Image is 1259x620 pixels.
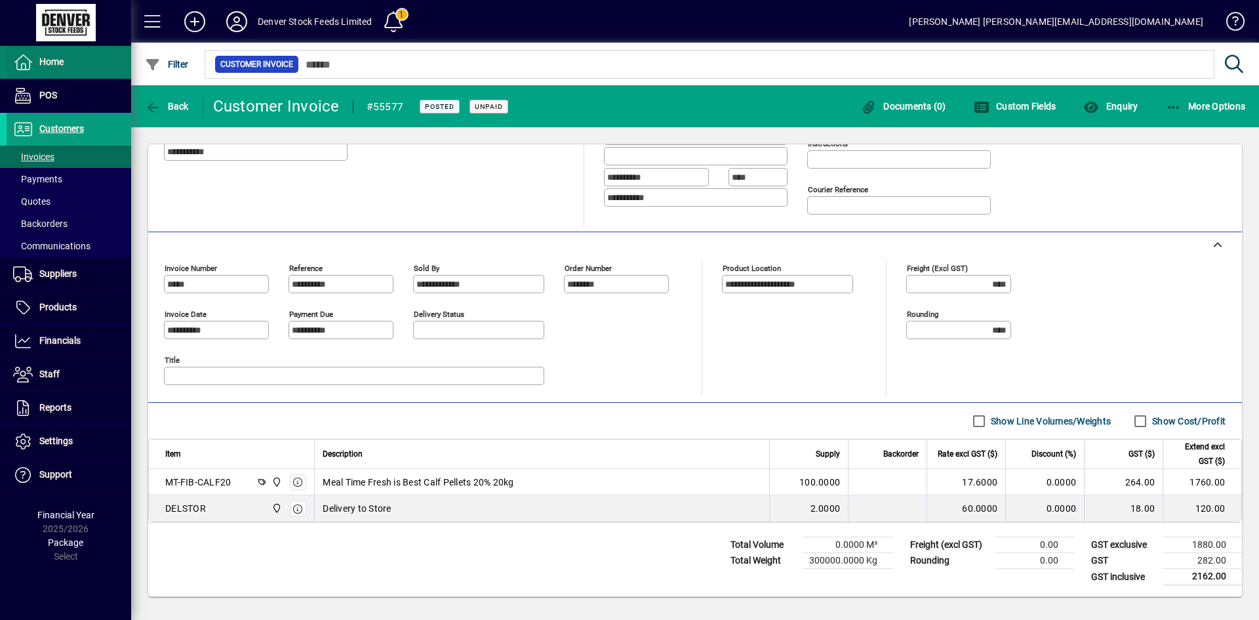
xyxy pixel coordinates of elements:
[1171,440,1225,468] span: Extend excl GST ($)
[268,475,283,489] span: DENVER STOCKFEEDS LTD
[7,190,131,213] a: Quotes
[323,476,513,489] span: Meal Time Fresh is Best Calf Pellets 20% 20kg
[724,553,803,569] td: Total Weight
[907,264,968,273] mat-label: Freight (excl GST)
[909,11,1203,32] div: [PERSON_NAME] [PERSON_NAME][EMAIL_ADDRESS][DOMAIN_NAME]
[7,358,131,391] a: Staff
[165,447,181,461] span: Item
[165,476,231,489] div: MT-FIB-CALF20
[367,96,404,117] div: #55577
[7,425,131,458] a: Settings
[145,59,189,70] span: Filter
[1085,569,1163,585] td: GST inclusive
[988,415,1111,428] label: Show Line Volumes/Weights
[39,402,71,413] span: Reports
[323,502,391,515] span: Delivery to Store
[414,264,439,273] mat-label: Sold by
[145,101,189,112] span: Back
[904,537,995,553] td: Freight (excl GST)
[7,46,131,79] a: Home
[1005,469,1084,495] td: 0.0000
[220,58,293,71] span: Customer Invoice
[216,10,258,33] button: Profile
[1084,469,1163,495] td: 264.00
[165,310,207,319] mat-label: Invoice date
[565,264,612,273] mat-label: Order number
[289,310,333,319] mat-label: Payment due
[808,185,868,194] mat-label: Courier Reference
[323,447,363,461] span: Description
[13,152,54,162] span: Invoices
[174,10,216,33] button: Add
[861,101,946,112] span: Documents (0)
[1129,447,1155,461] span: GST ($)
[1163,569,1242,585] td: 2162.00
[904,553,995,569] td: Rounding
[995,537,1074,553] td: 0.00
[7,235,131,257] a: Communications
[1031,447,1076,461] span: Discount (%)
[810,502,841,515] span: 2.0000
[142,52,192,76] button: Filter
[13,174,62,184] span: Payments
[48,537,83,548] span: Package
[258,11,372,32] div: Denver Stock Feeds Limited
[165,356,180,365] mat-label: Title
[142,94,192,118] button: Back
[883,447,919,461] span: Backorder
[1085,537,1163,553] td: GST exclusive
[1216,3,1243,45] a: Knowledge Base
[995,553,1074,569] td: 0.00
[1080,94,1141,118] button: Enquiry
[1163,94,1249,118] button: More Options
[131,94,203,118] app-page-header-button: Back
[7,459,131,491] a: Support
[7,146,131,168] a: Invoices
[1085,553,1163,569] td: GST
[1083,101,1138,112] span: Enquiry
[7,258,131,291] a: Suppliers
[475,102,503,111] span: Unpaid
[39,90,57,100] span: POS
[858,94,949,118] button: Documents (0)
[7,291,131,324] a: Products
[935,502,997,515] div: 60.0000
[1163,469,1241,495] td: 1760.00
[974,101,1056,112] span: Custom Fields
[7,325,131,358] a: Financials
[13,241,90,251] span: Communications
[1163,553,1242,569] td: 282.00
[1005,495,1084,522] td: 0.0000
[7,213,131,235] a: Backorders
[724,537,803,553] td: Total Volume
[165,264,217,273] mat-label: Invoice number
[39,56,64,67] span: Home
[803,553,893,569] td: 300000.0000 Kg
[39,436,73,446] span: Settings
[723,264,781,273] mat-label: Product location
[935,476,997,489] div: 17.6000
[7,392,131,424] a: Reports
[938,447,997,461] span: Rate excl GST ($)
[39,369,60,379] span: Staff
[165,502,206,515] div: DELSTOR
[39,123,84,134] span: Customers
[1084,495,1163,522] td: 18.00
[289,264,323,273] mat-label: Reference
[39,268,77,279] span: Suppliers
[37,510,94,520] span: Financial Year
[425,102,454,111] span: Posted
[414,310,464,319] mat-label: Delivery status
[268,501,283,516] span: DENVER STOCKFEEDS LTD
[803,537,893,553] td: 0.0000 M³
[39,469,72,480] span: Support
[1149,415,1226,428] label: Show Cost/Profit
[7,168,131,190] a: Payments
[907,310,938,319] mat-label: Rounding
[13,218,68,229] span: Backorders
[1163,495,1241,522] td: 120.00
[1166,101,1246,112] span: More Options
[816,447,840,461] span: Supply
[7,79,131,112] a: POS
[970,94,1060,118] button: Custom Fields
